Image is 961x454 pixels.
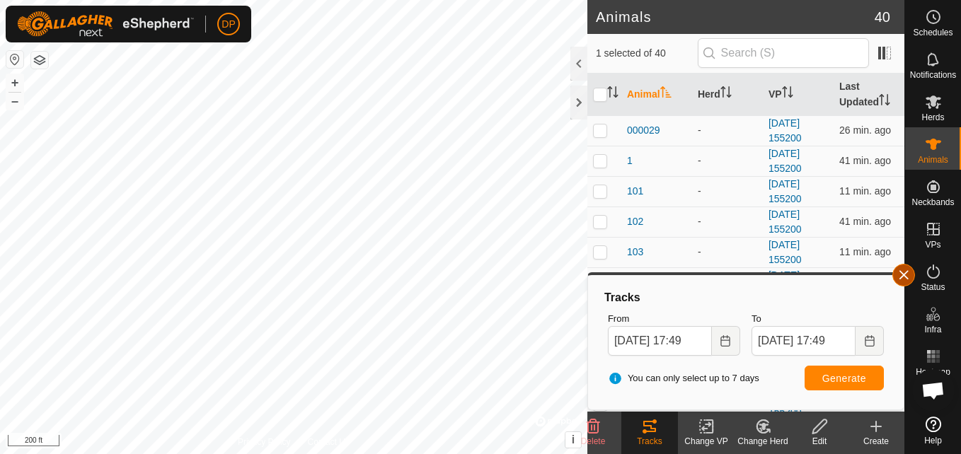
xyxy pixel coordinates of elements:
[769,269,802,296] a: [DATE] 155200
[627,214,643,229] span: 102
[6,74,23,91] button: +
[875,6,890,28] span: 40
[596,46,698,61] span: 1 selected of 40
[608,371,759,385] span: You can only select up to 7 days
[910,71,956,79] span: Notifications
[698,38,869,68] input: Search (S)
[627,123,660,138] span: 000029
[608,312,740,326] label: From
[856,326,884,356] button: Choose Date
[916,368,950,376] span: Heatmap
[834,74,904,116] th: Last Updated
[921,283,945,291] span: Status
[879,96,890,107] p-sorticon: Activate to sort
[627,184,643,199] span: 101
[769,117,802,144] a: [DATE] 155200
[621,435,678,448] div: Tracks
[769,178,802,204] a: [DATE] 155200
[839,216,891,227] span: Sep 6, 2025, 5:08 PM
[839,124,891,136] span: Sep 6, 2025, 5:23 PM
[678,435,735,448] div: Change VP
[769,209,802,235] a: [DATE] 155200
[572,433,575,446] span: i
[621,74,692,116] th: Animal
[602,289,890,306] div: Tracks
[912,369,955,412] div: Open chat
[698,153,757,168] div: -
[769,148,802,174] a: [DATE] 155200
[712,326,740,356] button: Choose Date
[921,113,944,122] span: Herds
[848,435,904,448] div: Create
[791,435,848,448] div: Edit
[238,436,291,448] a: Privacy Policy
[627,245,643,260] span: 103
[925,240,940,249] span: VPs
[735,435,791,448] div: Change Herd
[698,245,757,260] div: -
[913,28,953,37] span: Schedules
[627,153,633,168] span: 1
[660,88,672,100] p-sorticon: Activate to sort
[221,17,235,32] span: DP
[822,373,866,384] span: Generate
[720,88,732,100] p-sorticon: Activate to sort
[905,411,961,450] a: Help
[752,312,884,326] label: To
[924,436,942,445] span: Help
[6,93,23,110] button: –
[692,74,763,116] th: Herd
[839,185,891,197] span: Sep 6, 2025, 5:38 PM
[782,88,793,100] p-sorticon: Activate to sort
[308,436,350,448] a: Contact Us
[839,246,891,257] span: Sep 6, 2025, 5:38 PM
[924,325,941,334] span: Infra
[918,156,948,164] span: Animals
[805,366,884,390] button: Generate
[698,123,757,138] div: -
[763,74,834,116] th: VP
[596,8,875,25] h2: Animals
[17,11,194,37] img: Gallagher Logo
[769,239,802,265] a: [DATE] 155200
[565,432,581,448] button: i
[581,436,606,446] span: Delete
[698,184,757,199] div: -
[911,198,954,206] span: Neckbands
[6,51,23,68] button: Reset Map
[607,88,618,100] p-sorticon: Activate to sort
[698,214,757,229] div: -
[839,155,891,166] span: Sep 6, 2025, 5:08 PM
[31,52,48,69] button: Map Layers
